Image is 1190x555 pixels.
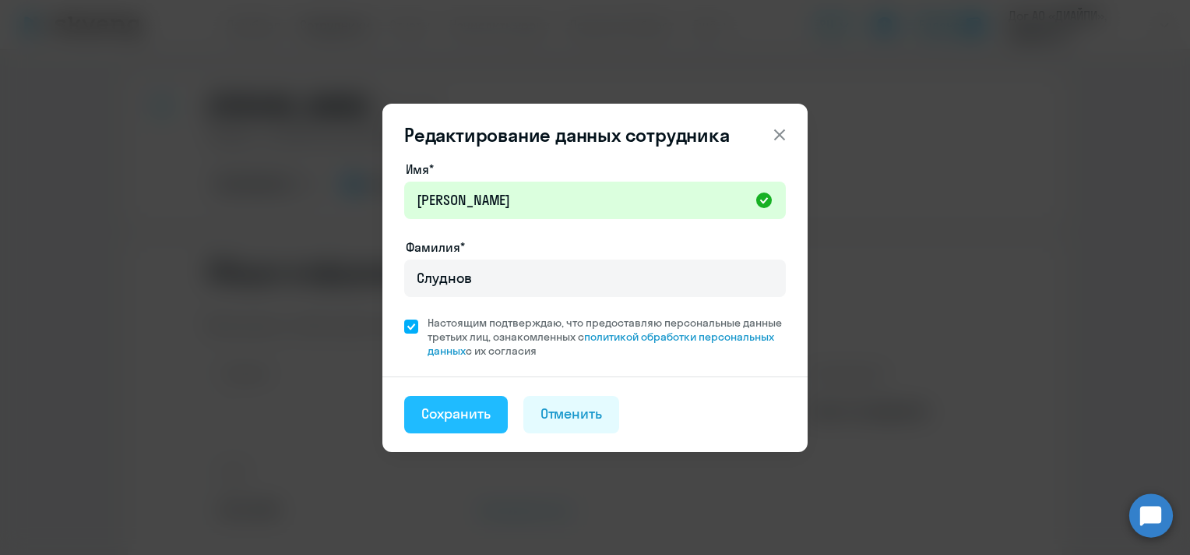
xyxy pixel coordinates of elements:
[523,396,620,433] button: Отменить
[406,238,465,256] label: Фамилия*
[404,396,508,433] button: Сохранить
[428,316,786,358] span: Настоящим подтверждаю, что предоставляю персональные данные третьих лиц, ознакомленных с с их сог...
[428,330,774,358] a: политикой обработки персональных данных
[382,122,808,147] header: Редактирование данных сотрудника
[421,404,491,424] div: Сохранить
[540,404,603,424] div: Отменить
